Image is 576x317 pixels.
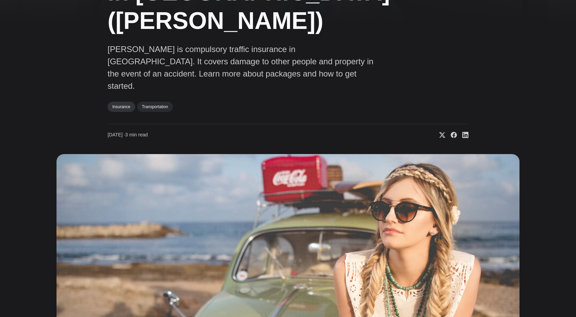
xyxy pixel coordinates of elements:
a: Insurance [108,102,135,112]
a: Share on Linkedin [457,132,468,138]
time: 3 min read [108,132,148,138]
a: Transportation [137,102,173,112]
p: [PERSON_NAME] is compulsory traffic insurance in [GEOGRAPHIC_DATA]. It covers damage to other peo... [108,43,380,92]
span: [DATE] ∙ [108,132,125,137]
a: Share on X [434,132,445,138]
a: Share on Facebook [445,132,457,138]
